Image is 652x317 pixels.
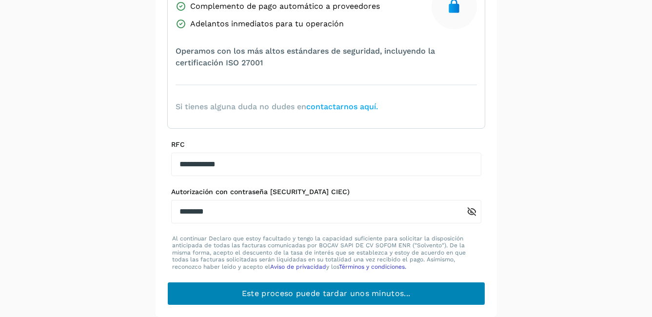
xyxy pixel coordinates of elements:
[176,101,378,113] span: Si tienes alguna duda no dudes en
[190,0,380,12] span: Complemento de pago automático a proveedores
[339,263,406,270] a: Términos y condiciones.
[176,45,477,69] span: Operamos con los más altos estándares de seguridad, incluyendo la certificación ISO 27001
[172,235,480,270] p: Al continuar Declaro que estoy facultado y tengo la capacidad suficiente para solicitar la dispos...
[171,188,481,196] label: Autorización con contraseña [SECURITY_DATA] CIEC)
[171,140,481,149] label: RFC
[242,288,410,299] span: Este proceso puede tardar unos minutos...
[190,18,344,30] span: Adelantos inmediatos para tu operación
[167,282,485,305] button: Este proceso puede tardar unos minutos...
[306,102,378,111] a: contactarnos aquí.
[270,263,326,270] a: Aviso de privacidad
